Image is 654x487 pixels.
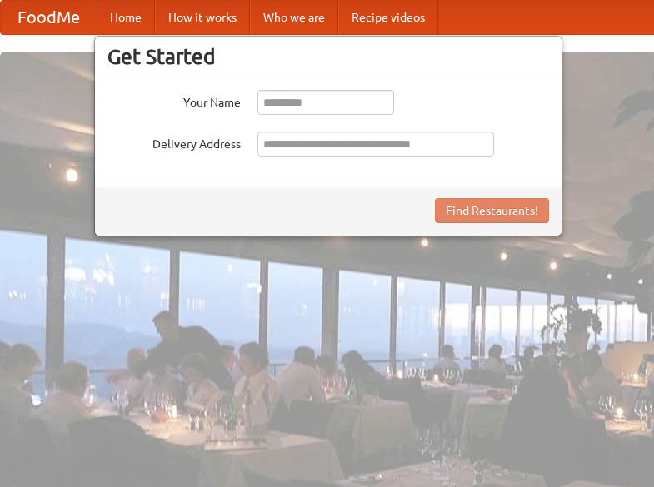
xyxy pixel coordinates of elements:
[155,1,250,34] a: How it works
[97,1,155,34] a: Home
[107,90,241,111] label: Your Name
[107,132,241,152] label: Delivery Address
[338,1,438,34] a: Recipe videos
[435,198,549,223] button: Find Restaurants!
[1,1,97,34] a: FoodMe
[250,1,338,34] a: Who we are
[107,44,549,69] h3: Get Started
